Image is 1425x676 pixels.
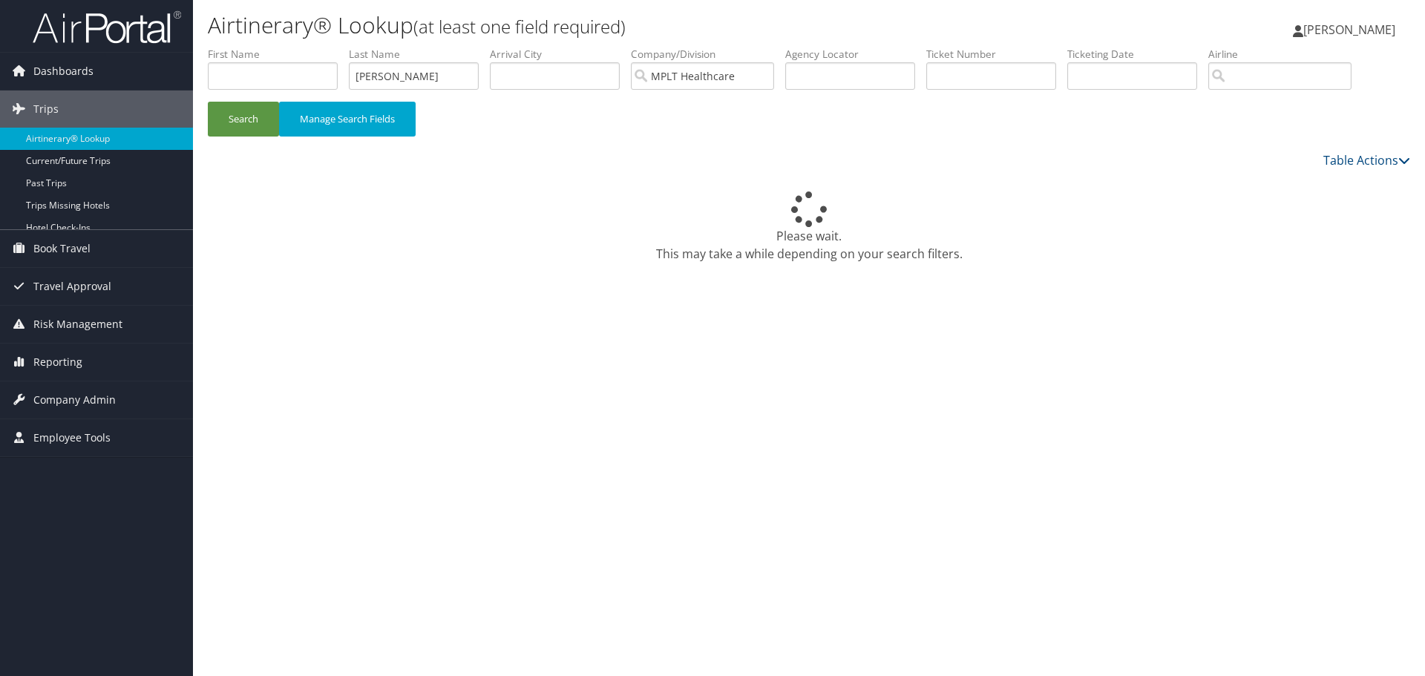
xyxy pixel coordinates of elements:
button: Manage Search Fields [279,102,416,137]
span: Employee Tools [33,419,111,456]
img: airportal-logo.png [33,10,181,45]
label: First Name [208,47,349,62]
label: Airline [1208,47,1363,62]
button: Search [208,102,279,137]
span: Travel Approval [33,268,111,305]
label: Ticket Number [926,47,1067,62]
a: Table Actions [1323,152,1410,168]
a: [PERSON_NAME] [1293,7,1410,52]
label: Agency Locator [785,47,926,62]
label: Ticketing Date [1067,47,1208,62]
span: Dashboards [33,53,94,90]
small: (at least one field required) [413,14,626,39]
h1: Airtinerary® Lookup [208,10,1009,41]
span: [PERSON_NAME] [1303,22,1395,38]
label: Company/Division [631,47,785,62]
span: Trips [33,91,59,128]
div: Please wait. This may take a while depending on your search filters. [208,191,1410,263]
label: Last Name [349,47,490,62]
span: Reporting [33,344,82,381]
span: Company Admin [33,381,116,419]
span: Risk Management [33,306,122,343]
span: Book Travel [33,230,91,267]
label: Arrival City [490,47,631,62]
